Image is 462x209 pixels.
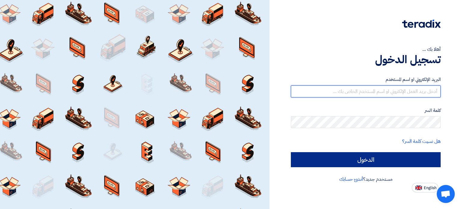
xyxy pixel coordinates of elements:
h1: تسجيل الدخول [291,53,441,66]
span: English [424,186,436,190]
label: كلمة السر [291,107,441,114]
a: هل نسيت كلمة السر؟ [402,138,441,145]
div: مستخدم جديد؟ [291,176,441,183]
div: أهلا بك ... [291,46,441,53]
input: الدخول [291,152,441,167]
img: en-US.png [415,186,422,190]
button: English [412,183,438,192]
input: أدخل بريد العمل الإلكتروني او اسم المستخدم الخاص بك ... [291,85,441,97]
label: البريد الإلكتروني او اسم المستخدم [291,76,441,83]
a: أنشئ حسابك [339,176,363,183]
a: Open chat [437,185,455,203]
img: Teradix logo [402,20,441,28]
